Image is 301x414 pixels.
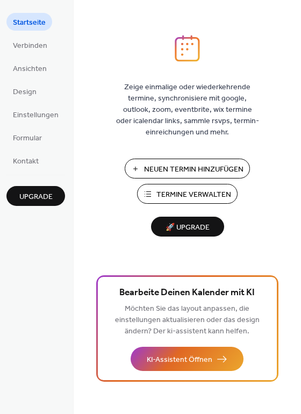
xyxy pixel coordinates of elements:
img: logo_icon.svg [175,35,199,62]
a: Verbinden [6,36,54,54]
a: Kontakt [6,152,45,169]
span: Startseite [13,17,46,28]
a: Ansichten [6,59,53,77]
span: Kontakt [13,156,39,167]
span: Bearbeite Deinen Kalender mit KI [119,285,255,301]
span: Neuen Termin Hinzufügen [144,164,243,175]
button: Termine Verwalten [137,184,238,204]
span: Zeige einmalige oder wiederkehrende termine, synchronisiere mit google, outlook, zoom, eventbrite... [115,82,260,138]
span: Verbinden [13,40,47,52]
button: Neuen Termin Hinzufügen [125,159,250,179]
a: Startseite [6,13,52,31]
span: Design [13,87,37,98]
span: Upgrade [19,191,53,203]
span: Termine Verwalten [156,189,231,201]
button: Upgrade [6,186,65,206]
button: 🚀 Upgrade [151,217,224,237]
a: Formular [6,129,48,146]
a: Einstellungen [6,105,65,123]
span: Ansichten [13,63,47,75]
span: Möchten Sie das layout anpassen, die einstellungen aktualisieren oder das design ändern? Der ki-a... [115,302,260,339]
a: Design [6,82,43,100]
button: KI-Assistent Öffnen [131,347,243,371]
span: Formular [13,133,42,144]
span: 🚀 Upgrade [157,220,218,235]
span: Einstellungen [13,110,59,121]
span: KI-Assistent Öffnen [147,354,212,366]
